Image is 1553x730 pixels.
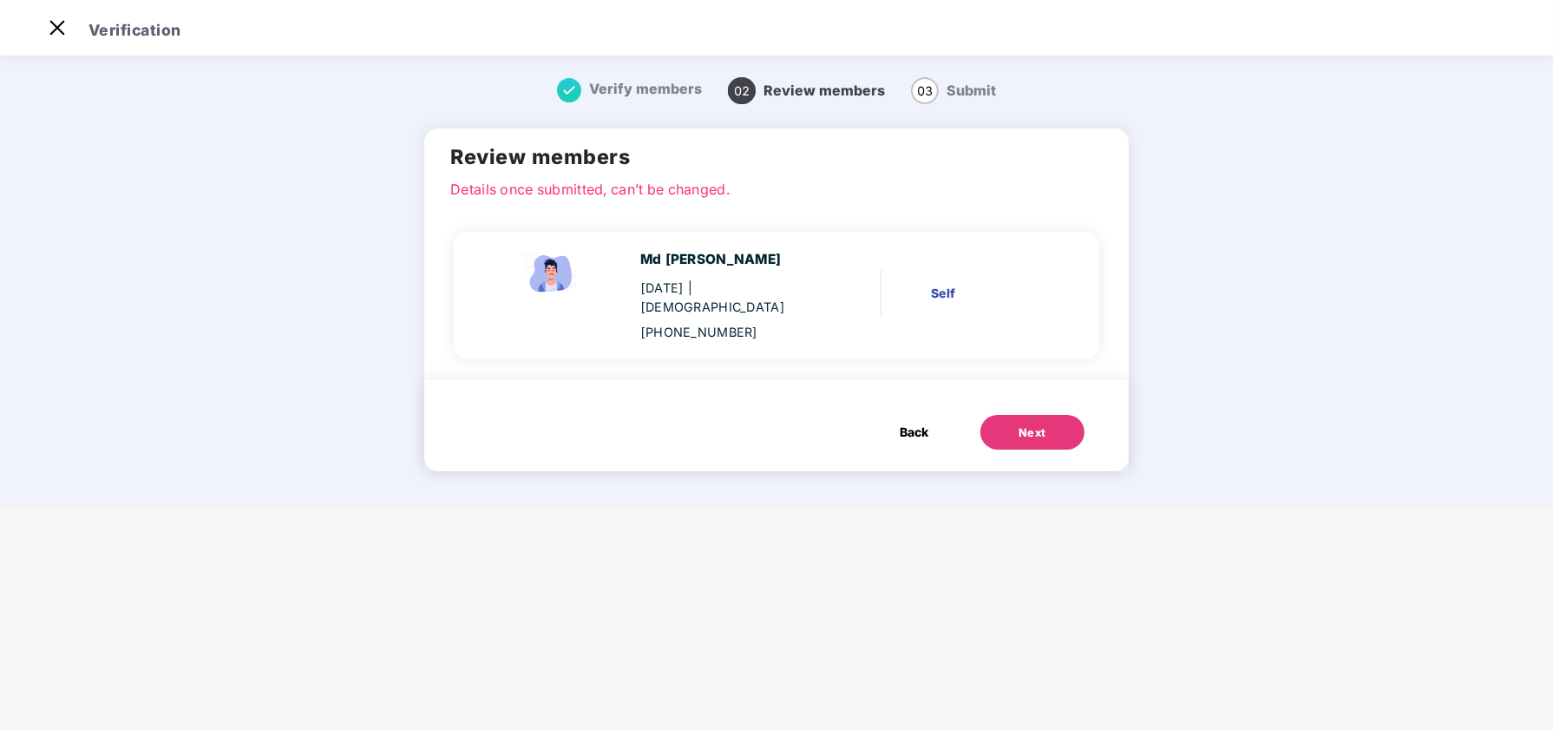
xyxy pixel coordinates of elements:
div: [DATE] [640,279,814,318]
span: Review members [763,82,885,99]
h2: Review members [450,141,1103,173]
img: svg+xml;base64,PHN2ZyB4bWxucz0iaHR0cDovL3d3dy53My5vcmcvMjAwMC9zdmciIHdpZHRoPSIxNiIgaGVpZ2h0PSIxNi... [557,78,581,102]
span: 03 [911,77,939,104]
span: Submit [947,82,996,99]
button: Back [882,415,946,450]
img: svg+xml;base64,PHN2ZyBpZD0iRW1wbG95ZWVfbWFsZSIgeG1sbnM9Imh0dHA6Ly93d3cudzMub3JnLzIwMDAvc3ZnIiB3aW... [517,249,586,298]
button: Next [980,415,1084,450]
div: Next [1019,424,1046,442]
p: Details once submitted, can’t be changed. [450,179,1103,194]
span: Verify members [589,81,702,97]
div: [PHONE_NUMBER] [640,323,814,343]
div: Md [PERSON_NAME] [640,249,814,270]
span: Back [900,423,928,442]
div: Self [931,284,1046,303]
span: 02 [728,77,756,104]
